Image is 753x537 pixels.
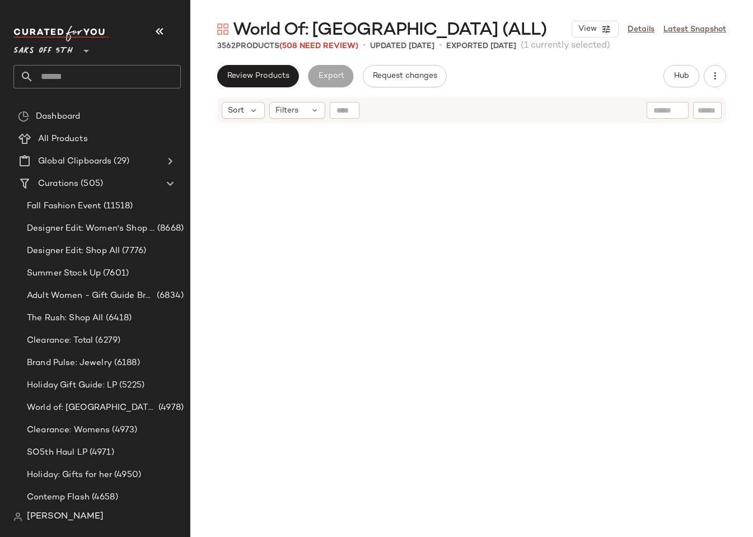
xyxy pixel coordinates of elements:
[27,510,104,524] span: [PERSON_NAME]
[87,446,114,459] span: (4971)
[27,222,155,235] span: Designer Edit: Women's Shop All
[628,24,654,35] a: Details
[233,19,546,41] span: World Of: [GEOGRAPHIC_DATA] (ALL)
[674,72,689,81] span: Hub
[38,133,88,146] span: All Products
[363,65,447,87] button: Request changes
[521,39,610,53] span: (1 currently selected)
[27,267,101,280] span: Summer Stock Up
[93,334,120,347] span: (6279)
[27,357,112,370] span: Brand Pulse: Jewelry
[155,289,184,302] span: (6834)
[372,72,437,81] span: Request changes
[27,245,120,258] span: Designer Edit: Shop All
[156,401,184,414] span: (4978)
[572,21,619,38] button: View
[27,491,90,504] span: Contemp Flash
[217,24,228,35] img: svg%3e
[370,40,434,52] p: updated [DATE]
[27,334,93,347] span: Clearance: Total
[101,267,129,280] span: (7601)
[446,40,516,52] p: Exported [DATE]
[13,38,73,58] span: Saks OFF 5TH
[155,222,184,235] span: (8668)
[27,401,156,414] span: World of: [GEOGRAPHIC_DATA] (Womens)
[112,357,140,370] span: (6188)
[18,111,29,122] img: svg%3e
[27,200,101,213] span: Fall Fashion Event
[27,379,117,392] span: Holiday Gift Guide: LP
[78,178,103,190] span: (505)
[38,178,78,190] span: Curations
[217,65,299,87] button: Review Products
[217,42,236,50] span: 3562
[117,379,144,392] span: (5225)
[279,42,358,50] span: (508 Need Review)
[13,512,22,521] img: svg%3e
[110,424,137,437] span: (4973)
[27,289,155,302] span: Adult Women - Gift Guide Brand Prio
[363,39,366,53] span: •
[27,469,112,482] span: Holiday: Gifts for her
[228,105,244,116] span: Sort
[101,200,133,213] span: (11518)
[90,491,118,504] span: (4658)
[275,105,298,116] span: Filters
[439,39,442,53] span: •
[663,65,699,87] button: Hub
[578,25,597,34] span: View
[227,72,289,81] span: Review Products
[663,24,726,35] a: Latest Snapshot
[120,245,146,258] span: (7776)
[111,155,129,168] span: (29)
[38,155,111,168] span: Global Clipboards
[13,26,109,41] img: cfy_white_logo.C9jOOHJF.svg
[217,40,358,52] div: Products
[27,446,87,459] span: SO5th Haul LP
[27,424,110,437] span: Clearance: Womens
[36,110,80,123] span: Dashboard
[104,312,132,325] span: (6418)
[27,312,104,325] span: The Rush: Shop All
[112,469,141,482] span: (4950)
